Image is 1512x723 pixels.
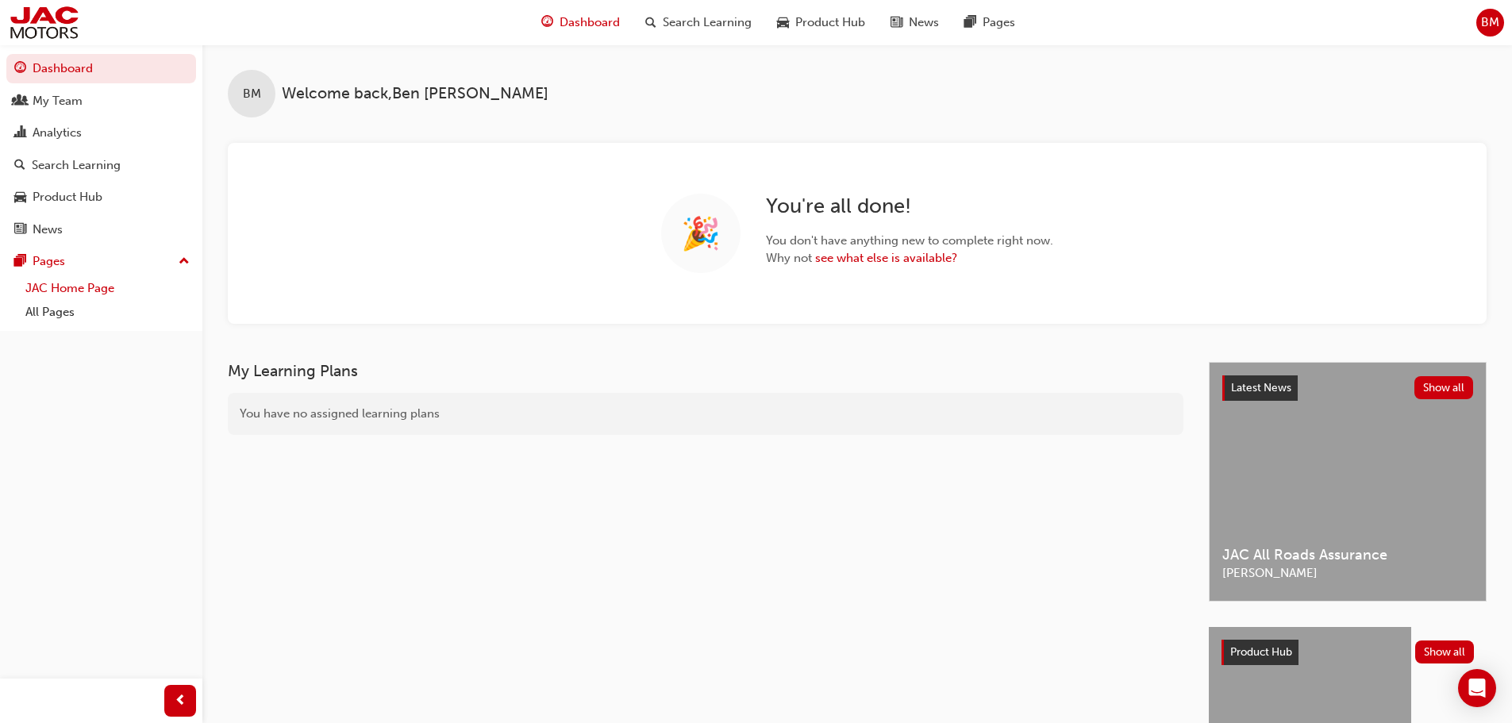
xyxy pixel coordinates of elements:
span: pages-icon [14,255,26,269]
a: All Pages [19,300,196,325]
span: JAC All Roads Assurance [1222,546,1473,564]
span: chart-icon [14,126,26,140]
h3: My Learning Plans [228,362,1183,380]
a: guage-iconDashboard [529,6,633,39]
div: Product Hub [33,188,102,206]
a: News [6,215,196,244]
a: My Team [6,87,196,116]
a: see what else is available? [815,251,957,265]
h2: You're all done! [766,194,1053,219]
div: My Team [33,92,83,110]
a: Product Hub [6,183,196,212]
span: Welcome back , Ben [PERSON_NAME] [282,85,548,103]
a: Latest NewsShow all [1222,375,1473,401]
div: Analytics [33,124,82,142]
a: Product HubShow all [1222,640,1474,665]
div: News [33,221,63,239]
span: up-icon [179,252,190,272]
span: BM [243,85,261,103]
button: Show all [1415,640,1475,663]
span: news-icon [891,13,902,33]
span: [PERSON_NAME] [1222,564,1473,583]
span: Latest News [1231,381,1291,394]
span: Product Hub [795,13,865,32]
button: Pages [6,247,196,276]
a: Dashboard [6,54,196,83]
span: Product Hub [1230,645,1292,659]
a: Search Learning [6,151,196,180]
button: DashboardMy TeamAnalyticsSearch LearningProduct HubNews [6,51,196,247]
span: pages-icon [964,13,976,33]
a: Analytics [6,118,196,148]
span: Why not [766,249,1053,267]
span: search-icon [645,13,656,33]
span: Pages [983,13,1015,32]
span: Dashboard [560,13,620,32]
div: Pages [33,252,65,271]
button: Show all [1414,376,1474,399]
a: Latest NewsShow allJAC All Roads Assurance[PERSON_NAME] [1209,362,1487,602]
span: car-icon [14,190,26,205]
a: news-iconNews [878,6,952,39]
span: guage-icon [14,62,26,76]
span: news-icon [14,223,26,237]
span: BM [1481,13,1499,32]
a: search-iconSearch Learning [633,6,764,39]
span: Search Learning [663,13,752,32]
span: News [909,13,939,32]
button: BM [1476,9,1504,37]
img: jac-portal [8,5,80,40]
a: pages-iconPages [952,6,1028,39]
a: JAC Home Page [19,276,196,301]
span: You don't have anything new to complete right now. [766,232,1053,250]
span: guage-icon [541,13,553,33]
div: You have no assigned learning plans [228,393,1183,435]
span: 🎉 [681,225,721,243]
div: Search Learning [32,156,121,175]
span: car-icon [777,13,789,33]
span: search-icon [14,159,25,173]
span: people-icon [14,94,26,109]
a: car-iconProduct Hub [764,6,878,39]
span: prev-icon [175,691,187,711]
div: Open Intercom Messenger [1458,669,1496,707]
